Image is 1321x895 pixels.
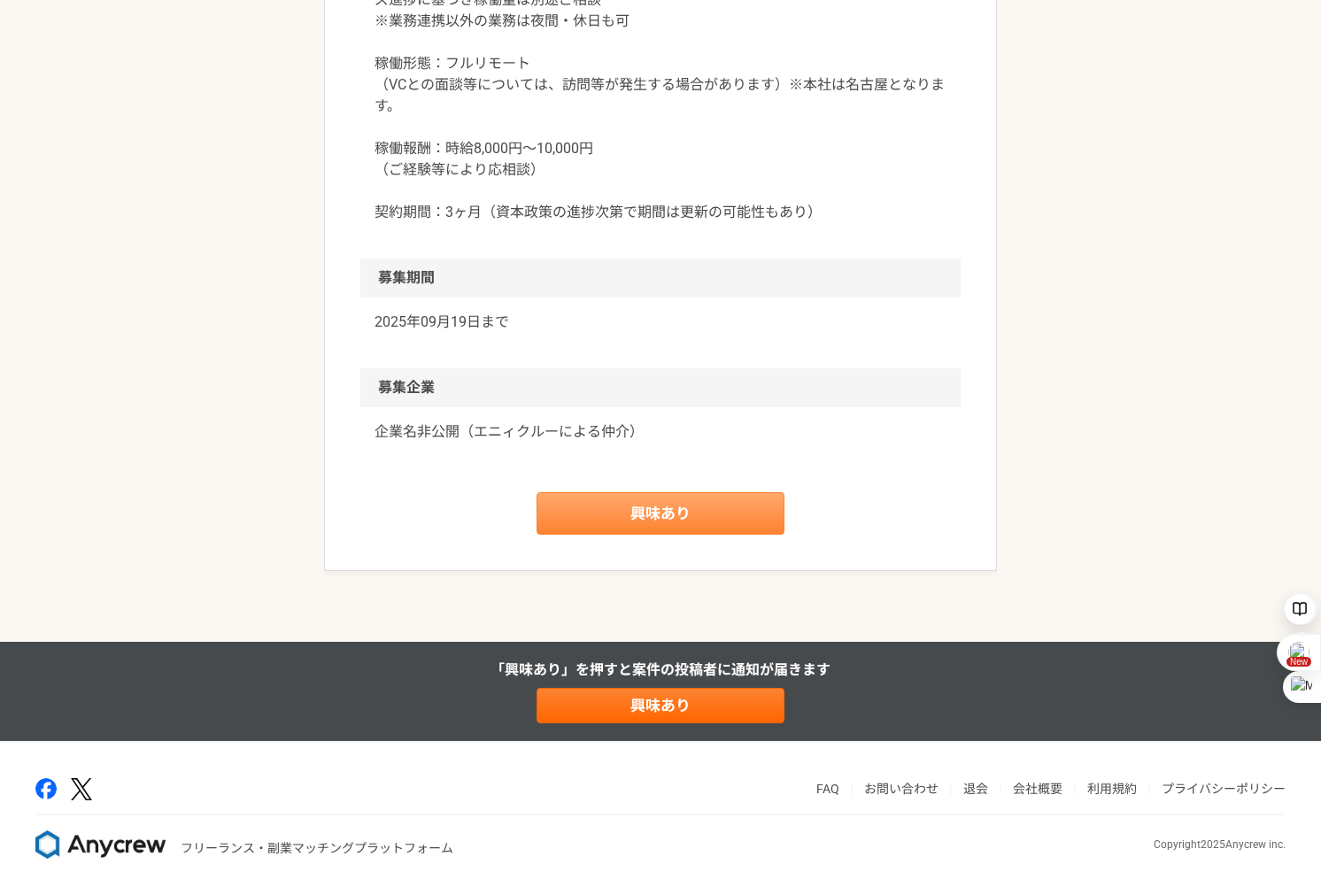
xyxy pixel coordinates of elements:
img: 8DqYSo04kwAAAAASUVORK5CYII= [35,830,166,859]
a: 企業名非公開（エニィクルーによる仲介） [375,421,946,443]
p: フリーランス・副業マッチングプラットフォーム [181,839,453,858]
a: 退会 [963,782,988,796]
h2: 募集期間 [360,258,961,297]
p: 「興味あり」を押すと 案件の投稿者に通知が届きます [491,660,830,681]
a: お問い合わせ [864,782,939,796]
img: facebook-2adfd474.png [35,778,57,799]
a: 興味あり [537,688,784,723]
a: 興味あり [537,492,784,535]
a: 会社概要 [1013,782,1062,796]
h2: 募集企業 [360,368,961,407]
a: FAQ [816,782,839,796]
a: 利用規約 [1087,782,1137,796]
a: プライバシーポリシー [1162,782,1286,796]
p: 2025年09月19日まで [375,312,946,333]
p: Copyright 2025 Anycrew inc. [1154,837,1286,853]
img: x-391a3a86.png [71,778,92,800]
